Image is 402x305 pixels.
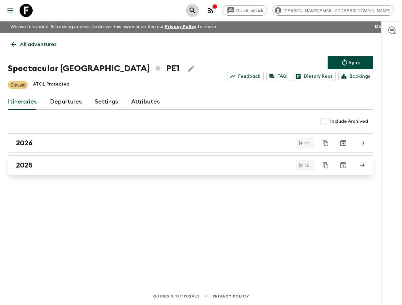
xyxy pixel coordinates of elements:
p: Classic [10,82,25,88]
p: Sync [348,59,360,67]
a: Privacy Policy [213,293,249,300]
a: Settings [95,94,118,110]
span: Include Archived [330,118,368,125]
button: Dismiss [373,22,394,31]
a: FAQ [266,72,290,81]
p: All adventures [20,40,56,48]
span: [PERSON_NAME][EMAIL_ADDRESS][DOMAIN_NAME] [280,8,394,13]
button: Archive [337,159,350,172]
a: 2025 [8,155,373,175]
span: 15 [301,163,313,168]
a: Attributes [131,94,160,110]
a: Itineraries [8,94,37,110]
p: ATOL Protected [33,81,70,89]
div: [PERSON_NAME][EMAIL_ADDRESS][DOMAIN_NAME] [272,5,394,16]
h1: Spectacular [GEOGRAPHIC_DATA] PE1 [8,62,179,75]
a: Guides & Tutorials [153,293,200,300]
h2: 2025 [16,161,33,169]
button: Duplicate [320,159,332,171]
span: 47 [301,141,313,145]
button: menu [4,4,17,17]
button: Edit Adventure Title [185,62,198,75]
a: 2026 [8,133,373,153]
a: All adventures [8,38,60,51]
a: Bookings [338,72,373,81]
a: Dietary Reqs [293,72,336,81]
button: Sync adventure departures to the booking engine [328,56,373,69]
span: Give feedback [233,8,267,13]
button: Archive [337,136,350,150]
p: We use functional & tracking cookies to deliver this experience. See our for more. [8,21,220,33]
a: Privacy Policy [165,24,196,29]
button: search adventures [186,4,199,17]
a: Feedback [227,72,264,81]
h2: 2026 [16,139,33,147]
a: Departures [50,94,82,110]
button: Duplicate [320,137,332,149]
a: Give feedback [223,5,267,16]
